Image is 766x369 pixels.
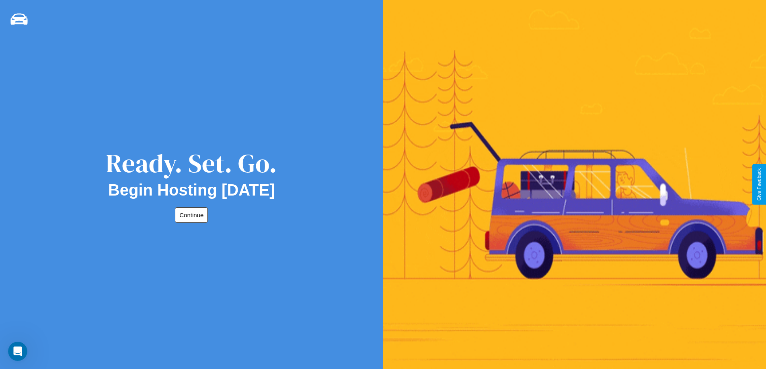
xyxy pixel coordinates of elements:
button: Continue [175,207,208,223]
h2: Begin Hosting [DATE] [108,181,275,199]
div: Ready. Set. Go. [106,145,277,181]
iframe: Intercom live chat [8,342,27,361]
div: Give Feedback [756,168,762,201]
